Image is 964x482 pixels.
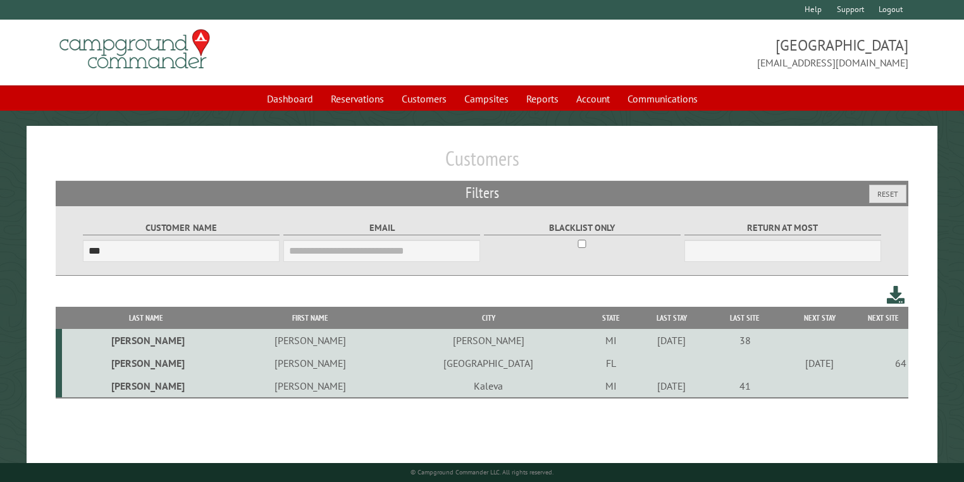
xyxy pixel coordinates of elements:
td: 64 [858,352,908,374]
td: MI [587,374,634,398]
div: [DATE] [636,334,707,347]
td: [PERSON_NAME] [62,352,231,374]
a: Reservations [323,87,392,111]
img: Campground Commander [56,25,214,74]
button: Reset [869,185,906,203]
td: [PERSON_NAME] [62,374,231,398]
span: [GEOGRAPHIC_DATA] [EMAIL_ADDRESS][DOMAIN_NAME] [482,35,908,70]
td: MI [587,329,634,352]
td: [GEOGRAPHIC_DATA] [390,352,587,374]
td: 41 [708,374,781,398]
a: Account [569,87,617,111]
div: [DATE] [636,380,707,392]
td: Kaleva [390,374,587,398]
td: [PERSON_NAME] [62,329,231,352]
td: 38 [708,329,781,352]
a: Campsites [457,87,516,111]
td: [PERSON_NAME] [231,374,390,398]
h1: Customers [56,146,909,181]
th: Last Name [62,307,231,329]
h2: Filters [56,181,909,205]
td: [PERSON_NAME] [231,329,390,352]
a: Reports [519,87,566,111]
th: Next Site [858,307,908,329]
div: [DATE] [783,357,856,369]
th: Last Stay [634,307,708,329]
td: [PERSON_NAME] [231,352,390,374]
small: © Campground Commander LLC. All rights reserved. [411,468,553,476]
th: City [390,307,587,329]
td: FL [587,352,634,374]
a: Dashboard [259,87,321,111]
th: Last Site [708,307,781,329]
label: Customer Name [83,221,280,235]
th: State [587,307,634,329]
th: First Name [231,307,390,329]
td: [PERSON_NAME] [390,329,587,352]
a: Customers [394,87,454,111]
a: Communications [620,87,705,111]
label: Email [283,221,480,235]
label: Return at most [684,221,881,235]
a: Download this customer list (.csv) [887,283,905,307]
th: Next Stay [781,307,858,329]
label: Blacklist only [484,221,681,235]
